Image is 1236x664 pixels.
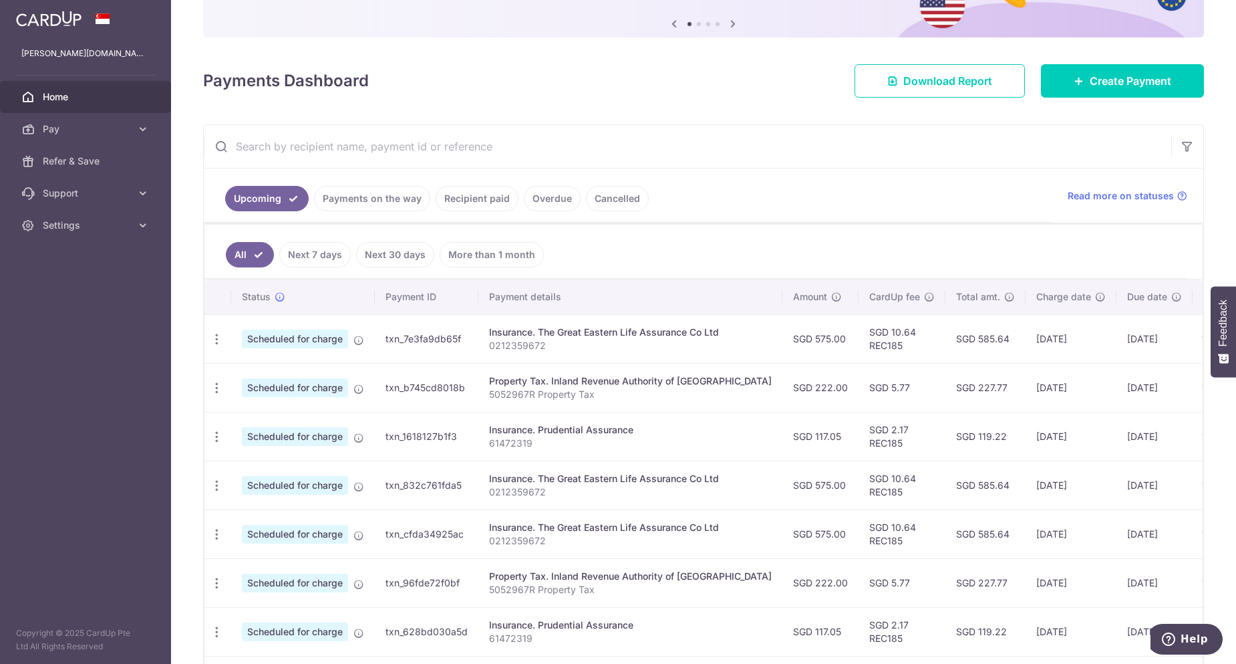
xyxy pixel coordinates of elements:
img: Bank Card [1197,477,1223,493]
a: Download Report [855,64,1025,98]
td: SGD 5.77 [859,363,945,412]
iframe: Opens a widget where you can find more information [1150,624,1223,657]
span: Pay [43,122,131,136]
td: txn_832c761fda5 [375,461,478,510]
span: Create Payment [1090,73,1171,89]
a: Next 30 days [356,242,434,267]
td: txn_cfda34925ac [375,510,478,558]
td: SGD 575.00 [782,510,859,558]
td: SGD 2.17 REC185 [859,412,945,461]
td: SGD 119.22 [945,412,1026,461]
span: Home [43,90,131,104]
a: Read more on statuses [1068,189,1187,203]
div: Property Tax. Inland Revenue Authority of [GEOGRAPHIC_DATA] [489,374,772,388]
span: Status [242,290,271,304]
p: 0212359672 [489,534,772,548]
a: Create Payment [1041,64,1204,98]
span: Scheduled for charge [242,427,348,446]
th: Payment details [478,280,782,314]
p: 0212359672 [489,339,772,352]
td: [DATE] [1116,314,1193,363]
span: Support [43,187,131,200]
td: txn_1618127b1f3 [375,412,478,461]
td: SGD 585.64 [945,461,1026,510]
td: SGD 585.64 [945,314,1026,363]
td: SGD 222.00 [782,363,859,412]
td: SGD 585.64 [945,510,1026,558]
td: txn_96fde72f0bf [375,558,478,607]
p: 5052967R Property Tax [489,388,772,401]
td: SGD 10.64 REC185 [859,510,945,558]
a: Recipient paid [436,186,518,211]
td: SGD 10.64 REC185 [859,314,945,363]
div: Property Tax. Inland Revenue Authority of [GEOGRAPHIC_DATA] [489,570,772,583]
img: Bank Card [1197,526,1223,542]
a: Cancelled [586,186,649,211]
div: Insurance. Prudential Assurance [489,423,772,437]
span: Scheduled for charge [242,525,348,544]
span: Due date [1127,290,1167,304]
span: Total amt. [956,290,1000,304]
td: txn_b745cd8018b [375,363,478,412]
td: [DATE] [1116,510,1193,558]
td: SGD 2.17 REC185 [859,607,945,656]
button: Feedback - Show survey [1211,286,1236,377]
span: Scheduled for charge [242,574,348,592]
td: [DATE] [1116,412,1193,461]
input: Search by recipient name, payment id or reference [204,125,1171,168]
span: Scheduled for charge [242,330,348,348]
div: Insurance. Prudential Assurance [489,619,772,632]
span: Scheduled for charge [242,476,348,495]
img: Bank Card [1197,380,1223,396]
div: Insurance. The Great Eastern Life Assurance Co Ltd [489,326,772,339]
td: txn_628bd030a5d [375,607,478,656]
td: SGD 119.22 [945,607,1026,656]
td: [DATE] [1116,607,1193,656]
td: SGD 227.77 [945,363,1026,412]
span: Read more on statuses [1068,189,1174,203]
span: Refer & Save [43,154,131,168]
a: Payments on the way [314,186,430,211]
p: 61472319 [489,437,772,450]
td: SGD 10.64 REC185 [859,461,945,510]
img: Bank Card [1197,331,1223,347]
th: Payment ID [375,280,478,314]
td: [DATE] [1116,461,1193,510]
h4: Payments Dashboard [203,69,369,93]
a: More than 1 month [440,242,544,267]
span: Scheduled for charge [242,623,348,641]
a: Next 7 days [279,242,351,267]
img: CardUp [16,11,82,27]
td: [DATE] [1026,510,1116,558]
div: Insurance. The Great Eastern Life Assurance Co Ltd [489,521,772,534]
td: SGD 222.00 [782,558,859,607]
td: SGD 227.77 [945,558,1026,607]
span: Feedback [1217,300,1229,346]
td: SGD 5.77 [859,558,945,607]
img: Bank Card [1197,429,1223,445]
p: 61472319 [489,632,772,645]
td: [DATE] [1026,558,1116,607]
td: SGD 575.00 [782,461,859,510]
td: SGD 117.05 [782,412,859,461]
span: Settings [43,219,131,232]
td: [DATE] [1116,558,1193,607]
td: [DATE] [1026,314,1116,363]
a: Overdue [524,186,581,211]
span: Scheduled for charge [242,378,348,397]
p: [PERSON_NAME][DOMAIN_NAME][EMAIL_ADDRESS][DOMAIN_NAME] [21,47,150,60]
a: All [226,242,274,267]
a: Upcoming [225,186,309,211]
td: SGD 575.00 [782,314,859,363]
span: Amount [793,290,827,304]
td: SGD 117.05 [782,607,859,656]
td: [DATE] [1116,363,1193,412]
div: Insurance. The Great Eastern Life Assurance Co Ltd [489,472,772,485]
span: Download Report [903,73,992,89]
td: [DATE] [1026,363,1116,412]
td: [DATE] [1026,412,1116,461]
img: Bank Card [1197,575,1223,591]
td: txn_7e3fa9db65f [375,314,478,363]
td: [DATE] [1026,607,1116,656]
